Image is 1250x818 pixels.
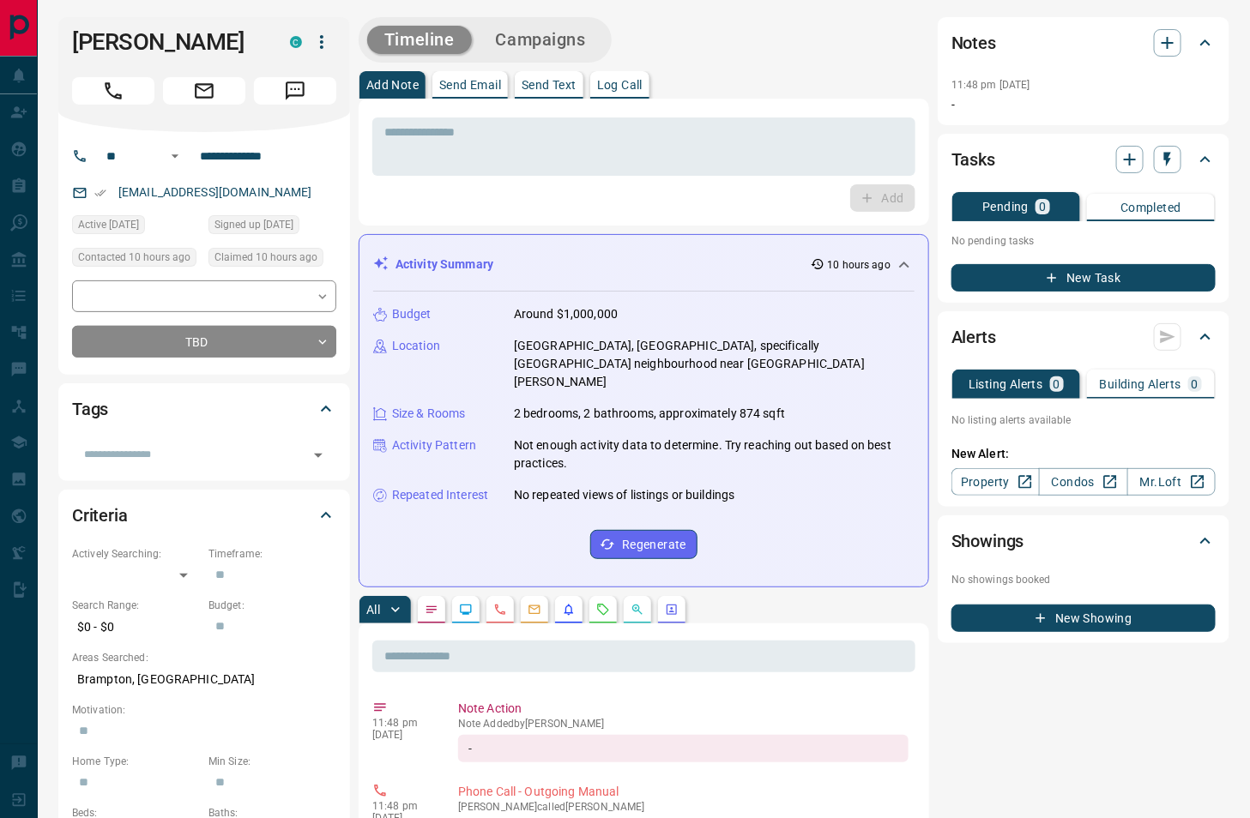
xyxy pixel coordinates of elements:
p: Activity Summary [396,256,493,274]
p: Timeframe: [208,546,336,562]
button: New Showing [951,604,1216,632]
svg: Emails [528,603,541,617]
p: - [951,96,1216,114]
p: Building Alerts [1100,378,1181,390]
p: 11:48 pm [372,800,432,812]
p: No listing alerts available [951,412,1216,428]
p: 11:48 pm [372,717,432,729]
a: [EMAIL_ADDRESS][DOMAIN_NAME] [118,185,312,199]
p: Brampton, [GEOGRAPHIC_DATA] [72,665,336,694]
h2: Tags [72,395,108,423]
svg: Notes [425,603,438,617]
span: Signed up [DATE] [214,216,293,233]
svg: Lead Browsing Activity [459,603,473,617]
p: $0 - $0 [72,613,200,641]
p: No pending tasks [951,228,1216,254]
div: condos.ca [290,36,302,48]
p: [GEOGRAPHIC_DATA], [GEOGRAPHIC_DATA], specifically [GEOGRAPHIC_DATA] neighbourhood near [GEOGRAPH... [514,337,915,391]
p: Home Type: [72,754,200,769]
p: Note Added by [PERSON_NAME] [458,718,909,730]
p: Budget: [208,598,336,613]
p: No repeated views of listings or buildings [514,486,735,504]
p: Actively Searching: [72,546,200,562]
p: Phone Call - Outgoing Manual [458,783,909,801]
div: - [458,735,909,762]
a: Property [951,468,1040,496]
div: Criteria [72,495,336,536]
p: 0 [1039,201,1046,213]
p: 10 hours ago [828,257,891,273]
p: Note Action [458,700,909,718]
h2: Showings [951,527,1024,555]
svg: Calls [493,603,507,617]
p: [DATE] [372,729,432,741]
div: Sun Oct 05 2025 [72,215,200,239]
p: Send Email [439,79,501,91]
p: Add Note [366,79,419,91]
p: Areas Searched: [72,650,336,665]
p: Completed [1120,201,1181,214]
div: Mon Oct 13 2025 [72,248,200,272]
p: New Alert: [951,445,1216,463]
span: Call [72,77,154,105]
p: Location [392,337,440,355]
p: Budget [392,305,432,323]
button: Timeline [367,26,472,54]
p: Pending [982,201,1029,213]
div: Mon Oct 13 2025 [208,248,336,272]
span: Active [DATE] [78,216,139,233]
button: Regenerate [590,530,697,559]
span: Claimed 10 hours ago [214,249,317,266]
h1: [PERSON_NAME] [72,28,264,56]
svg: Opportunities [631,603,644,617]
svg: Requests [596,603,610,617]
p: Send Text [522,79,577,91]
div: Notes [951,22,1216,63]
button: Open [306,443,330,467]
span: Message [254,77,336,105]
a: Mr.Loft [1127,468,1216,496]
div: Showings [951,520,1216,562]
h2: Notes [951,29,996,57]
button: Open [165,146,185,166]
p: 0 [1054,378,1060,390]
div: Sun Oct 05 2025 [208,215,336,239]
p: Log Call [597,79,643,91]
p: 2 bedrooms, 2 bathrooms, approximately 874 sqft [514,405,785,423]
p: Not enough activity data to determine. Try reaching out based on best practices. [514,436,915,472]
p: Min Size: [208,754,336,769]
p: No showings booked [951,572,1216,587]
p: Repeated Interest [392,486,488,504]
p: Size & Rooms [392,405,466,423]
div: Tasks [951,139,1216,180]
div: Activity Summary10 hours ago [373,249,915,280]
span: Email [163,77,245,105]
svg: Email Verified [94,187,106,199]
p: Motivation: [72,702,336,718]
div: TBD [72,326,336,358]
h2: Tasks [951,146,995,173]
a: Condos [1039,468,1127,496]
div: Alerts [951,316,1216,358]
p: 0 [1192,378,1199,390]
p: Activity Pattern [392,436,476,454]
svg: Agent Actions [665,603,679,617]
p: Search Range: [72,598,200,613]
p: 11:48 pm [DATE] [951,79,1030,91]
h2: Criteria [72,502,128,529]
div: Tags [72,388,336,430]
span: Contacted 10 hours ago [78,249,190,266]
svg: Listing Alerts [562,603,576,617]
p: Listing Alerts [969,378,1043,390]
p: [PERSON_NAME] called [PERSON_NAME] [458,801,909,813]
button: New Task [951,264,1216,292]
p: All [366,604,380,616]
p: Around $1,000,000 [514,305,618,323]
h2: Alerts [951,323,996,351]
button: Campaigns [479,26,603,54]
